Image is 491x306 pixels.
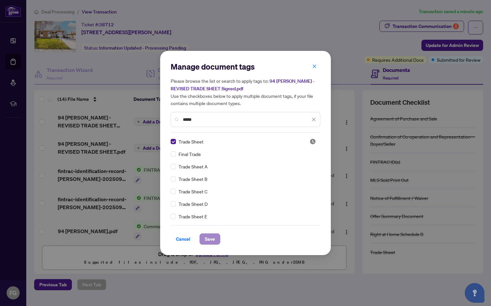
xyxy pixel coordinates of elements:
[179,138,203,145] span: Trade Sheet
[312,64,317,69] span: close
[179,175,207,183] span: Trade Sheet B
[311,117,316,122] span: close
[171,61,320,72] h2: Manage document tags
[171,233,196,245] button: Cancel
[465,283,484,303] button: Open asap
[179,188,207,195] span: Trade Sheet C
[179,150,201,158] span: Final Trade
[176,234,190,244] span: Cancel
[205,234,215,244] span: Save
[310,138,316,145] img: status
[200,233,220,245] button: Save
[171,77,320,107] h5: Please browse the list or search to apply tags to: Use the checkboxes below to apply multiple doc...
[179,200,208,208] span: Trade Sheet D
[310,138,316,145] span: Pending Review
[179,163,208,170] span: Trade Sheet A
[179,213,207,220] span: Trade Sheet E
